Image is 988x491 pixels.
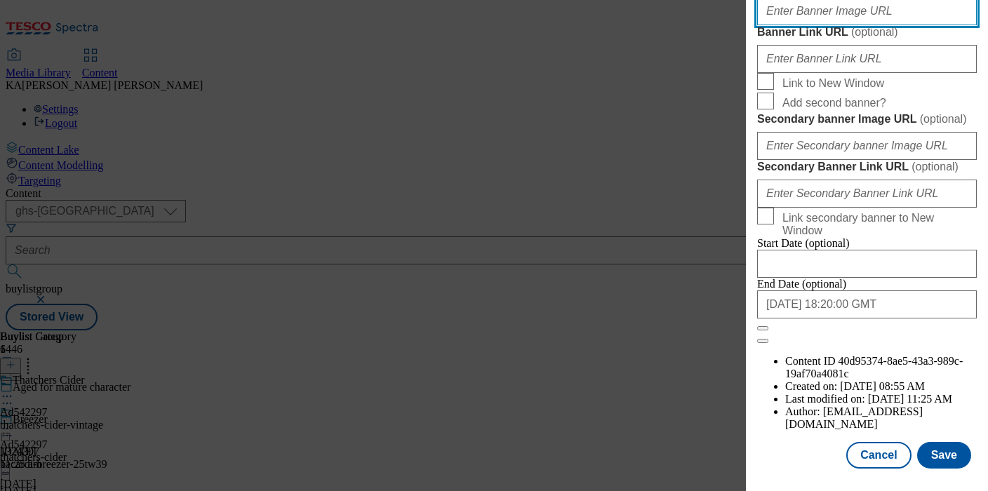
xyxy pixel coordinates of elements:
[785,405,923,430] span: [EMAIL_ADDRESS][DOMAIN_NAME]
[782,77,884,90] span: Link to New Window
[851,26,898,38] span: ( optional )
[782,212,971,237] span: Link secondary banner to New Window
[757,25,977,39] label: Banner Link URL
[917,442,971,469] button: Save
[757,237,850,249] span: Start Date (optional)
[868,393,952,405] span: [DATE] 11:25 AM
[782,97,886,109] span: Add second banner?
[757,290,977,318] input: Enter Date
[757,278,846,290] span: End Date (optional)
[785,355,963,379] span: 40d95374-8ae5-43a3-989c-19af70a4081c
[785,355,977,380] li: Content ID
[757,250,977,278] input: Enter Date
[840,380,925,392] span: [DATE] 08:55 AM
[920,113,967,125] span: ( optional )
[757,132,977,160] input: Enter Secondary banner Image URL
[757,45,977,73] input: Enter Banner Link URL
[757,160,977,174] label: Secondary Banner Link URL
[785,393,977,405] li: Last modified on:
[757,326,768,330] button: Close
[757,112,977,126] label: Secondary banner Image URL
[785,380,977,393] li: Created on:
[846,442,911,469] button: Cancel
[757,180,977,208] input: Enter Secondary Banner Link URL
[912,161,959,173] span: ( optional )
[785,405,977,431] li: Author:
